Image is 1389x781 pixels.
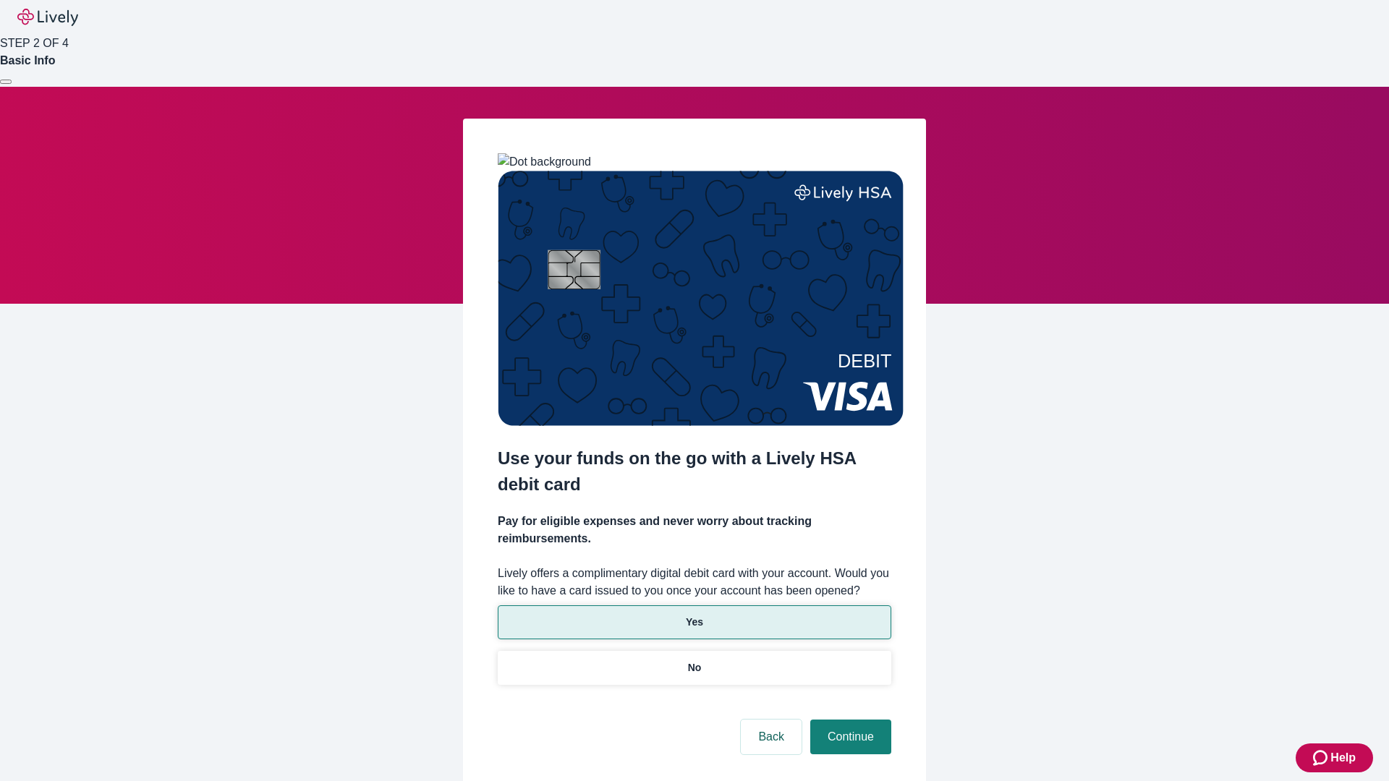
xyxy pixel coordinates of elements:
[1330,749,1356,767] span: Help
[498,605,891,639] button: Yes
[688,660,702,675] p: No
[1296,743,1373,772] button: Zendesk support iconHelp
[498,153,591,171] img: Dot background
[498,651,891,685] button: No
[498,565,891,599] label: Lively offers a complimentary digital debit card with your account. Would you like to have a card...
[498,445,891,498] h2: Use your funds on the go with a Lively HSA debit card
[498,171,904,426] img: Debit card
[1313,749,1330,767] svg: Zendesk support icon
[741,720,802,754] button: Back
[686,615,703,630] p: Yes
[498,513,891,547] h4: Pay for eligible expenses and never worry about tracking reimbursements.
[17,9,78,26] img: Lively
[810,720,891,754] button: Continue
